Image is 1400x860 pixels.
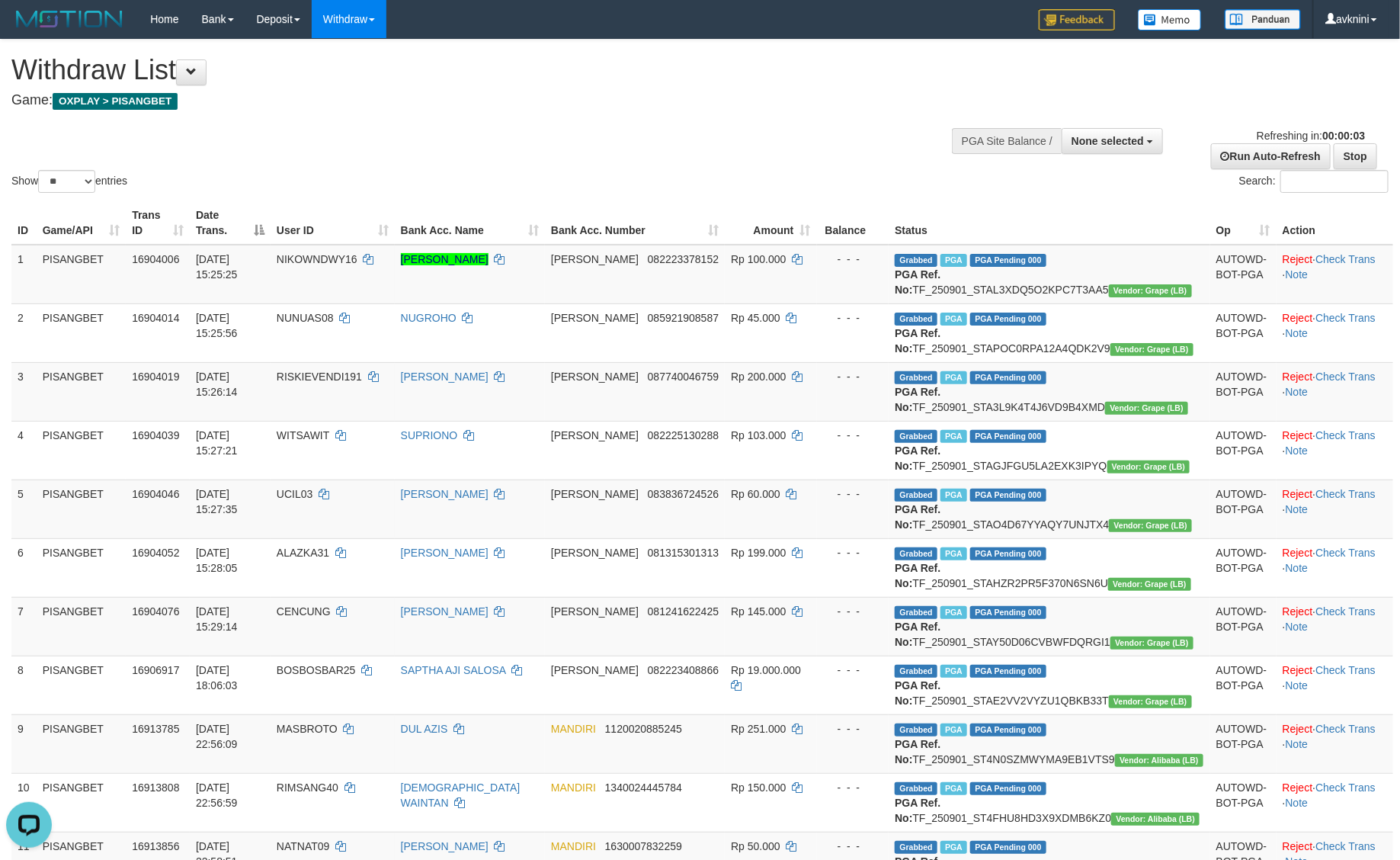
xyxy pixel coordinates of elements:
[1108,578,1191,591] span: Vendor URL: https://dashboard.q2checkout.com/secure
[37,245,127,304] td: PISANGBET
[132,723,179,735] span: 16913785
[11,55,918,85] h1: Withdraw List
[605,840,682,852] span: Copy 1630007832259 to clipboard
[551,312,639,324] span: [PERSON_NAME]
[648,371,719,383] span: Copy 087740046759 to clipboard
[1286,679,1309,692] a: Note
[11,93,918,108] h4: Game:
[895,562,940,589] b: PGA Ref. No:
[895,665,937,678] span: Grabbed
[731,723,786,735] span: Rp 251.000
[1107,460,1190,473] span: Vendor URL: https://dashboard.q2checkout.com/secure
[940,665,967,678] span: Marked by avkvina
[401,547,489,559] a: [PERSON_NAME]
[277,429,329,441] span: WITSAWIT
[1315,312,1376,324] a: Check Trans
[889,303,1209,362] td: TF_250901_STAPOC0RPA12A4QDK2V9
[1283,488,1313,500] a: Reject
[277,253,357,265] span: NIKOWNDWY16
[940,313,967,326] span: Marked by avkedw
[731,547,786,559] span: Rp 199.000
[132,840,179,852] span: 16913856
[1277,245,1393,304] td: · ·
[823,252,883,267] div: - - -
[1315,664,1376,676] a: Check Trans
[1283,312,1313,324] a: Reject
[1138,9,1202,30] img: Button%20Memo.svg
[37,303,127,362] td: PISANGBET
[605,723,682,735] span: Copy 1120020885245 to clipboard
[889,362,1209,421] td: TF_250901_STA3L9K4T4J6VD9B4XMD
[1105,402,1188,415] span: Vendor URL: https://dashboard.q2checkout.com/secure
[889,597,1209,656] td: TF_250901_STAY50D06CVBWFDQRGI1
[895,313,937,326] span: Grabbed
[1283,429,1313,441] a: Reject
[970,782,1046,795] span: PGA Pending
[889,656,1209,714] td: TF_250901_STAE2VV2VYZU1QBKB33T
[731,840,780,852] span: Rp 50.000
[401,371,489,383] a: [PERSON_NAME]
[11,538,37,597] td: 6
[970,430,1046,443] span: PGA Pending
[940,547,967,560] span: Marked by avkedw
[889,480,1209,538] td: TF_250901_STAO4D67YYAQY7UNJTX4
[823,663,883,678] div: - - -
[970,254,1046,267] span: PGA Pending
[196,781,238,809] span: [DATE] 22:56:59
[970,841,1046,854] span: PGA Pending
[1115,754,1203,767] span: Vendor URL: https://dashboard.q2checkout.com/secure
[648,488,719,500] span: Copy 083836724526 to clipboard
[1315,840,1376,852] a: Check Trans
[277,371,362,383] span: RISKIEVENDI191
[1315,723,1376,735] a: Check Trans
[126,201,190,245] th: Trans ID: activate to sort column ascending
[1315,605,1376,618] a: Check Trans
[895,489,937,502] span: Grabbed
[196,312,238,339] span: [DATE] 15:25:56
[1334,143,1377,169] a: Stop
[196,253,238,281] span: [DATE] 15:25:25
[1286,621,1309,633] a: Note
[1315,547,1376,559] a: Check Trans
[823,545,883,560] div: - - -
[970,606,1046,619] span: PGA Pending
[889,714,1209,773] td: TF_250901_ST4N0SZMWYMA9EB1VTS9
[895,503,940,531] b: PGA Ref. No:
[277,723,338,735] span: MASBROTO
[196,371,238,398] span: [DATE] 15:26:14
[1109,695,1192,708] span: Vendor URL: https://dashboard.q2checkout.com/secure
[970,547,1046,560] span: PGA Pending
[940,606,967,619] span: Marked by avkedw
[1277,421,1393,480] td: · ·
[196,488,238,515] span: [DATE] 15:27:35
[889,538,1209,597] td: TF_250901_STAHZR2PR5F370N6SN6U
[895,797,940,824] b: PGA Ref. No:
[551,371,639,383] span: [PERSON_NAME]
[648,547,719,559] span: Copy 081315301313 to clipboard
[277,312,334,324] span: NUNUAS08
[1210,303,1277,362] td: AUTOWD-BOT-PGA
[1210,480,1277,538] td: AUTOWD-BOT-PGA
[605,781,682,794] span: Copy 1340024445784 to clipboard
[1257,130,1365,142] span: Refreshing in:
[952,128,1062,154] div: PGA Site Balance /
[1072,135,1144,147] span: None selected
[132,781,179,794] span: 16913808
[401,723,448,735] a: DUL AZIS
[731,781,786,794] span: Rp 150.000
[1315,781,1376,794] a: Check Trans
[895,444,940,472] b: PGA Ref. No:
[895,254,937,267] span: Grabbed
[1283,664,1313,676] a: Reject
[401,664,506,676] a: SAPTHA AJI SALOSA
[731,488,780,500] span: Rp 60.000
[1315,253,1376,265] a: Check Trans
[277,840,330,852] span: NATNAT09
[37,421,127,480] td: PISANGBET
[1110,343,1193,356] span: Vendor URL: https://dashboard.q2checkout.com/secure
[190,201,271,245] th: Date Trans.: activate to sort column descending
[889,245,1209,304] td: TF_250901_STAL3XDQ5O2KPC7T3AA5
[1277,714,1393,773] td: · ·
[11,421,37,480] td: 4
[395,201,545,245] th: Bank Acc. Name: activate to sort column ascending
